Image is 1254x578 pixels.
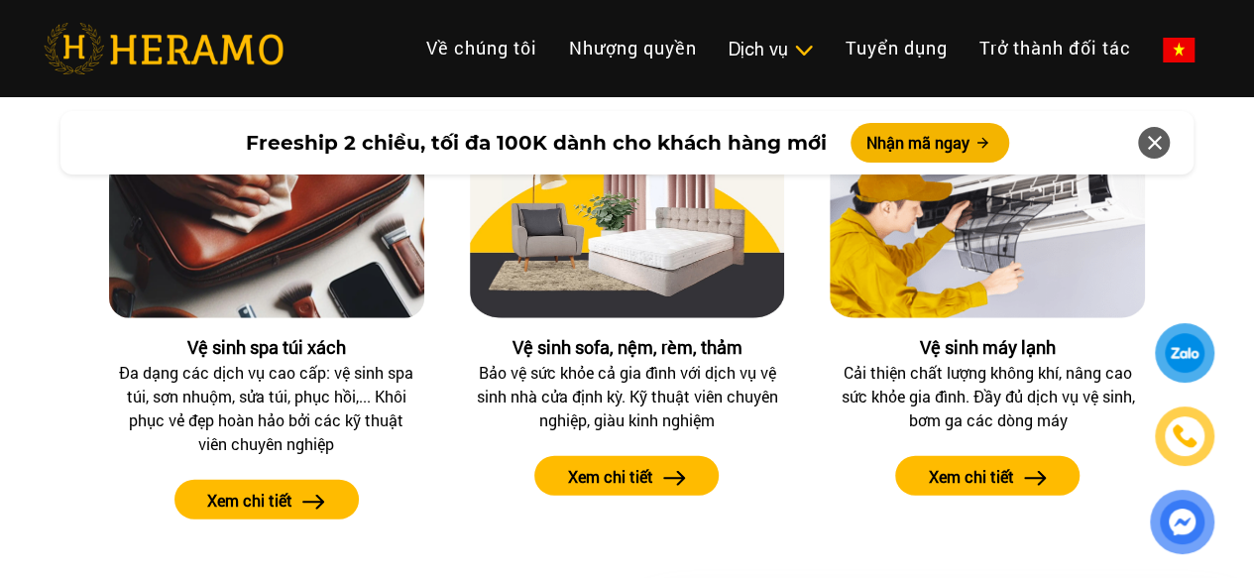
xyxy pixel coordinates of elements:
button: Xem chi tiết [895,456,1080,496]
a: Xem chi tiết arrow [109,480,424,520]
a: Xem chi tiết arrow [830,456,1145,496]
img: phone-icon [1173,424,1197,448]
a: Trở thành đối tác [964,27,1147,69]
span: Freeship 2 chiều, tối đa 100K dành cho khách hàng mới [246,128,827,158]
img: Vệ sinh sofa, nệm, rèm, thảm [470,140,785,318]
a: Nhượng quyền [553,27,713,69]
label: Xem chi tiết [568,465,653,489]
img: vn-flag.png [1163,38,1195,62]
img: Vệ sinh máy lạnh [830,140,1145,318]
button: Xem chi tiết [174,480,359,520]
img: heramo-logo.png [44,23,284,74]
img: arrow [663,471,686,486]
a: Vệ sinh spa túi xáchVệ sinh spa túi xáchĐa dạng các dịch vụ cao cấp: vệ sinh spa túi, sơn nhuộm, ... [93,124,440,555]
div: Bảo vệ sức khỏe cả gia đình với dịch vụ vệ sinh nhà cửa định kỳ. Kỹ thuật viên chuyên nghiệp, già... [475,361,780,432]
div: Dịch vụ [729,36,814,62]
div: Vệ sinh máy lạnh [830,334,1145,361]
img: arrow [302,495,325,510]
a: Tuyển dụng [830,27,964,69]
div: Cải thiện chất lượng không khí, nâng cao sức khỏe gia đình. Đầy đủ dịch vụ vệ sinh, bơm ga các dò... [835,361,1140,432]
div: Vệ sinh spa túi xách [109,334,424,361]
div: Đa dạng các dịch vụ cao cấp: vệ sinh spa túi, sơn nhuộm, sửa túi, phục hồi,... Khôi phục vẻ đẹp h... [114,361,419,456]
a: phone-icon [1155,406,1214,466]
button: Xem chi tiết [534,456,719,496]
img: arrow [1024,471,1047,486]
a: Về chúng tôi [410,27,553,69]
img: subToggleIcon [793,41,814,60]
a: Vệ sinh máy lạnhVệ sinh máy lạnhCải thiện chất lượng không khí, nâng cao sức khỏe gia đình. Đầy đ... [814,124,1161,531]
a: Xem chi tiết arrow [470,456,785,496]
div: Vệ sinh sofa, nệm, rèm, thảm [470,334,785,361]
button: Nhận mã ngay [851,123,1009,163]
label: Xem chi tiết [929,465,1014,489]
a: Vệ sinh sofa, nệm, rèm, thảmVệ sinh sofa, nệm, rèm, thảmBảo vệ sức khỏe cả gia đình với dịch vụ v... [454,124,801,531]
label: Xem chi tiết [207,489,292,513]
img: Vệ sinh spa túi xách [109,140,424,318]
